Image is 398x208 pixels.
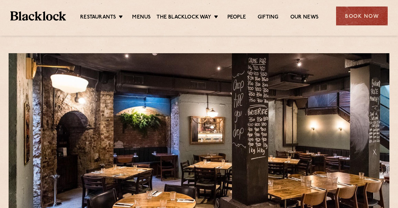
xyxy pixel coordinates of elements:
a: Menus [132,14,151,22]
a: Our News [290,14,319,22]
a: The Blacklock Way [157,14,211,22]
a: Gifting [258,14,278,22]
div: Book Now [336,7,388,25]
a: People [227,14,246,22]
img: BL_Textured_Logo-footer-cropped.svg [10,11,66,21]
a: Restaurants [80,14,116,22]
